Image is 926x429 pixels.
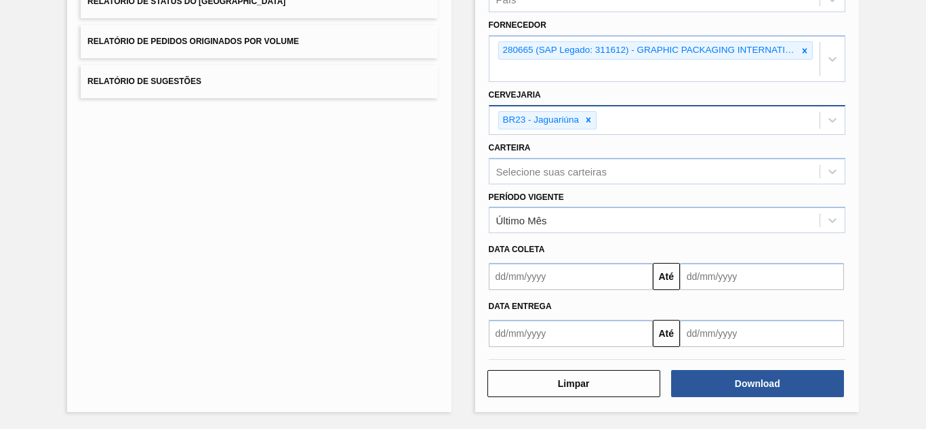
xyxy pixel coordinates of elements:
button: Download [671,370,844,397]
div: Selecione suas carteiras [496,165,607,177]
button: Até [653,263,680,290]
button: Limpar [487,370,660,397]
label: Período Vigente [489,192,564,202]
label: Cervejaria [489,90,541,100]
button: Até [653,320,680,347]
button: Relatório de Pedidos Originados por Volume [81,25,437,58]
button: Relatório de Sugestões [81,65,437,98]
input: dd/mm/yyyy [489,320,653,347]
div: Último Mês [496,215,547,226]
input: dd/mm/yyyy [489,263,653,290]
div: BR23 - Jaguariúna [499,112,582,129]
label: Fornecedor [489,20,546,30]
input: dd/mm/yyyy [680,320,844,347]
span: Data coleta [489,245,545,254]
div: 280665 (SAP Legado: 311612) - GRAPHIC PACKAGING INTERNATIONAL DO [499,42,797,59]
span: Relatório de Sugestões [87,77,201,86]
span: Data entrega [489,302,552,311]
label: Carteira [489,143,531,152]
input: dd/mm/yyyy [680,263,844,290]
span: Relatório de Pedidos Originados por Volume [87,37,299,46]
